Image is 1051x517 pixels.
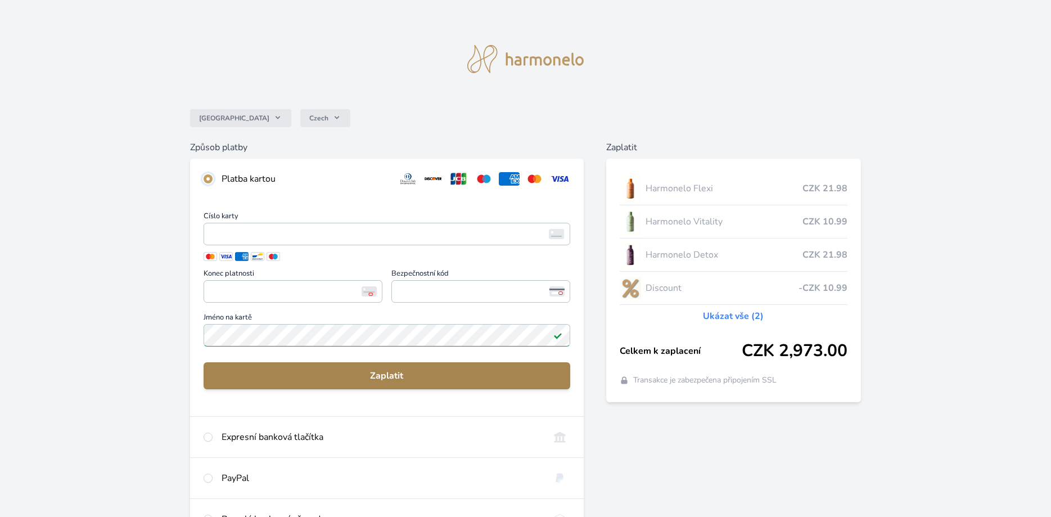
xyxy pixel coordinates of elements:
span: CZK 10.99 [802,215,847,228]
img: maestro.svg [473,172,494,186]
div: PayPal [222,471,540,485]
img: CLEAN_FLEXI_se_stinem_x-hi_(1)-lo.jpg [620,174,641,203]
img: paypal.svg [549,471,570,485]
div: Expresní banková tlačítka [222,430,540,444]
div: Platba kartou [222,172,389,186]
iframe: Iframe pro datum vypršení platnosti [209,284,377,299]
img: discover.svg [423,172,444,186]
span: Zaplatit [213,369,561,383]
span: Jméno na kartě [204,314,570,324]
button: [GEOGRAPHIC_DATA] [190,109,291,127]
img: Platné pole [553,331,562,340]
img: logo.svg [467,45,584,73]
span: Harmonelo Flexi [646,182,802,195]
h6: Zaplatit [606,141,861,154]
img: amex.svg [499,172,520,186]
img: DETOX_se_stinem_x-lo.jpg [620,241,641,269]
input: Jméno na kartěPlatné pole [204,324,570,347]
span: Konec platnosti [204,270,382,280]
span: -CZK 10.99 [799,281,847,295]
span: Bezpečnostní kód [391,270,570,280]
span: CZK 21.98 [802,182,847,195]
img: visa.svg [549,172,570,186]
span: Číslo karty [204,213,570,223]
img: jcb.svg [448,172,469,186]
img: Konec platnosti [362,286,377,296]
img: CLEAN_VITALITY_se_stinem_x-lo.jpg [620,208,641,236]
img: diners.svg [398,172,418,186]
a: Ukázat vše (2) [703,309,764,323]
span: Celkem k zaplacení [620,344,742,358]
span: [GEOGRAPHIC_DATA] [199,114,269,123]
button: Zaplatit [204,362,570,389]
span: Czech [309,114,328,123]
span: Harmonelo Vitality [646,215,802,228]
iframe: Iframe pro číslo karty [209,226,565,242]
span: CZK 2,973.00 [742,341,847,361]
iframe: Iframe pro bezpečnostní kód [396,284,565,299]
span: Harmonelo Detox [646,248,802,262]
span: Transakce je zabezpečena připojením SSL [633,375,777,386]
img: card [549,229,564,239]
img: discount-lo.png [620,274,641,302]
h6: Způsob platby [190,141,584,154]
img: onlineBanking_CZ.svg [549,430,570,444]
span: Discount [646,281,799,295]
button: Czech [300,109,350,127]
img: mc.svg [524,172,545,186]
span: CZK 21.98 [802,248,847,262]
